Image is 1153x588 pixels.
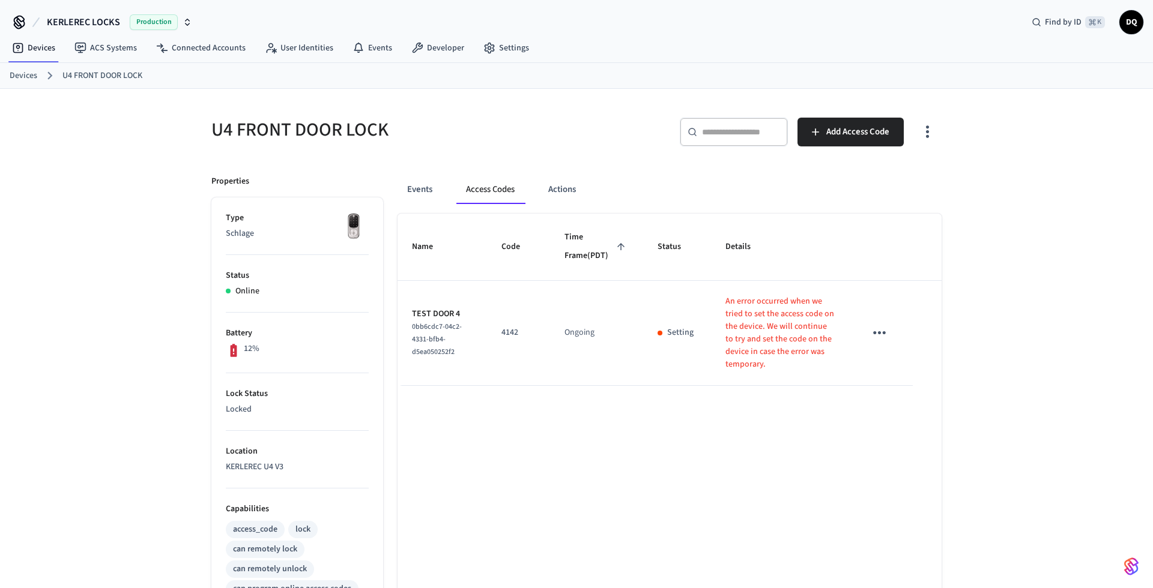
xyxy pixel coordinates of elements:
p: Schlage [226,227,369,240]
span: Name [412,238,449,256]
span: Time Frame(PDT) [564,228,628,266]
p: An error occurred when we tried to set the access code on the device. We will continue to try and... [725,295,837,371]
button: Add Access Code [797,118,904,146]
a: Devices [2,37,65,59]
p: Lock Status [226,388,369,400]
p: Locked [226,403,369,416]
button: Events [398,175,442,204]
p: Location [226,445,369,458]
span: DQ [1121,11,1142,33]
td: Ongoing [550,281,643,386]
a: Devices [10,70,37,82]
button: Access Codes [456,175,524,204]
span: Find by ID [1045,16,1082,28]
span: KERLEREC LOCKS [47,15,120,29]
p: Properties [211,175,249,188]
a: User Identities [255,37,343,59]
a: U4 FRONT DOOR LOCK [62,70,142,82]
button: DQ [1119,10,1143,34]
div: can remotely lock [233,543,297,556]
p: Capabilities [226,503,369,515]
span: Production [130,14,178,30]
p: TEST DOOR 4 [412,308,473,320]
div: access_code [233,523,277,536]
p: KERLEREC U4 V3 [226,461,369,473]
div: lock [295,523,310,536]
table: sticky table [398,214,942,386]
img: SeamLogoGradient.69752ec5.svg [1124,557,1139,576]
img: Yale Assure Touchscreen Wifi Smart Lock, Satin Nickel, Front [339,212,369,242]
p: Setting [667,326,694,339]
a: Connected Accounts [147,37,255,59]
p: Battery [226,327,369,340]
p: 4142 [501,326,536,339]
p: Status [226,269,369,282]
button: Actions [539,175,586,204]
p: Online [235,285,259,298]
span: Add Access Code [826,124,889,140]
p: Type [226,212,369,224]
div: ant example [398,175,942,204]
div: can remotely unlock [233,563,307,575]
a: Developer [402,37,474,59]
span: ⌘ K [1085,16,1105,28]
span: Status [658,238,697,256]
p: 12% [244,343,259,355]
span: Details [725,238,766,256]
a: ACS Systems [65,37,147,59]
span: 0bb6cdc7-04c2-4331-bfb4-d5ea050252f2 [412,322,462,357]
span: Code [501,238,536,256]
a: Settings [474,37,539,59]
div: Find by ID⌘ K [1022,11,1115,33]
a: Events [343,37,402,59]
h5: U4 FRONT DOOR LOCK [211,118,569,142]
